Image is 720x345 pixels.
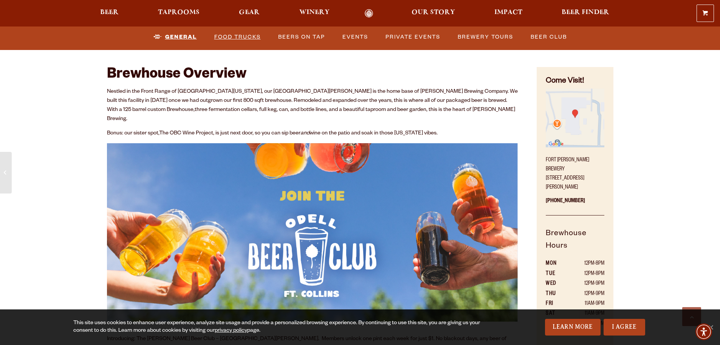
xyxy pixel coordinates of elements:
span: Gear [239,9,260,16]
span: Winery [299,9,330,16]
td: 12PM-9PM [567,279,604,289]
th: WED [546,279,567,289]
a: Taprooms [153,9,204,18]
a: Impact [489,9,527,18]
a: Our Story [407,9,460,18]
span: Taprooms [158,9,200,16]
a: Winery [294,9,334,18]
h4: Come Visit! [546,76,604,87]
a: Brewery Tours [455,28,516,46]
div: Accessibility Menu [695,323,712,340]
h5: Brewhouse Hours [546,228,604,259]
span: Beer [100,9,119,16]
a: privacy policy [215,328,247,334]
a: Beers on Tap [275,28,328,46]
a: Odell Home [355,9,383,18]
p: [PHONE_NUMBER] [546,192,604,215]
td: 11AM-9PM [567,299,604,309]
a: General [150,28,200,46]
a: Events [339,28,371,46]
h2: Brewhouse Overview [107,67,518,84]
div: This site uses cookies to enhance user experience, analyze site usage and provide a personalized ... [73,320,483,335]
td: 12PM-8PM [567,269,604,279]
a: Gear [234,9,265,18]
a: Food Trucks [211,28,264,46]
img: Small thumbnail of location on map [546,89,604,147]
span: Our Story [412,9,455,16]
span: Beer Finder [562,9,609,16]
span: Impact [494,9,522,16]
th: FRI [546,299,567,309]
a: I Agree [604,319,645,336]
span: three fermentation cellars, full keg, can, and bottle lines, and a beautiful taproom and beer gar... [107,107,515,122]
p: Bonus: our sister spot, , is just next door, so you can sip beer wine on the patio and soak in th... [107,129,518,138]
a: Scroll to top [682,307,701,326]
p: Nestled in the Front Range of [GEOGRAPHIC_DATA][US_STATE], our [GEOGRAPHIC_DATA][PERSON_NAME] is ... [107,87,518,124]
a: Beer [95,9,124,18]
a: Private Events [382,28,443,46]
th: MON [546,259,567,269]
th: TUE [546,269,567,279]
p: Fort [PERSON_NAME] Brewery [STREET_ADDRESS][PERSON_NAME] [546,151,604,192]
td: 12PM-9PM [567,289,604,299]
em: and [300,131,310,137]
th: THU [546,289,567,299]
a: The OBC Wine Project [159,131,213,137]
a: Beer Club [528,28,570,46]
a: Learn More [545,319,601,336]
td: 12PM-8PM [567,259,604,269]
a: Beer Finder [557,9,614,18]
a: Find on Google Maps (opens in a new window) [546,144,604,150]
